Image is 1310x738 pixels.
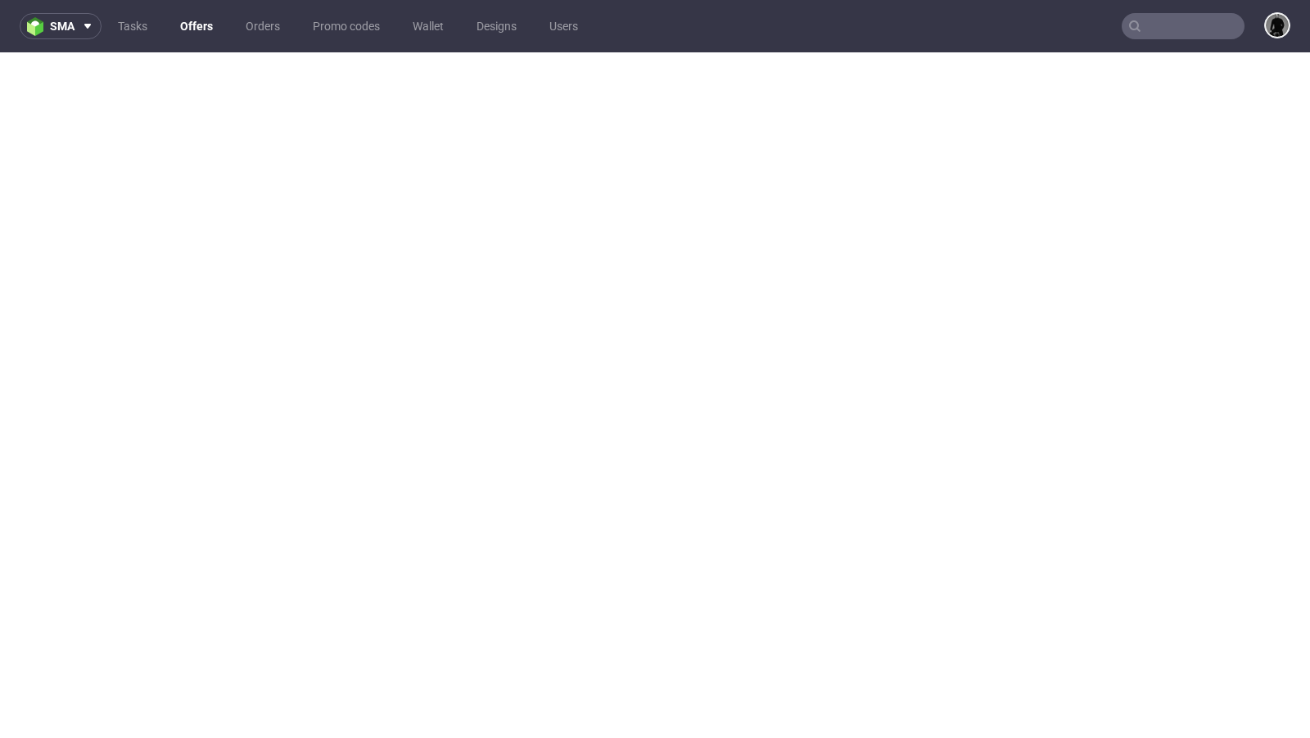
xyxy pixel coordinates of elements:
a: Tasks [108,13,157,39]
span: sma [50,20,75,32]
img: Dawid Urbanowicz [1266,14,1289,37]
a: Promo codes [303,13,390,39]
button: sma [20,13,102,39]
a: Wallet [403,13,454,39]
a: Users [540,13,588,39]
a: Offers [170,13,223,39]
a: Designs [467,13,526,39]
a: Orders [236,13,290,39]
img: logo [27,17,50,36]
